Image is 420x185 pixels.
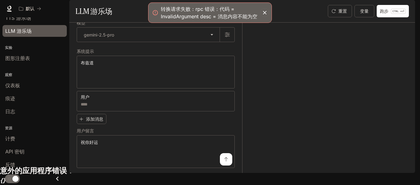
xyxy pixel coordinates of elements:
[86,116,103,122] font: 添加消息
[81,94,89,100] font: 用户
[77,28,220,42] div: gemini-2.5-pro
[161,6,257,19] font: 转换请求失败：rpc 错误：代码 = InvalidArgument desc = 消息内容不能为空
[380,8,388,14] font: 跑步
[77,49,94,54] font: 系统提示
[402,10,404,13] font: ⏎
[26,6,34,11] font: 默认
[79,92,97,102] button: 用户
[77,114,106,124] button: 添加消息
[392,10,402,13] font: CTRL +
[77,20,85,25] font: 模型
[77,128,94,133] font: 用户留言
[338,8,347,14] font: 重置
[360,8,369,14] font: 变量
[84,32,114,37] font: gemini-2.5-pro
[16,2,44,15] button: 所有工作区
[328,5,352,17] button: 重置
[75,6,112,16] font: LLM 游乐场
[377,5,409,17] button: 跑步CTRL +⏎
[354,5,374,17] button: 变量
